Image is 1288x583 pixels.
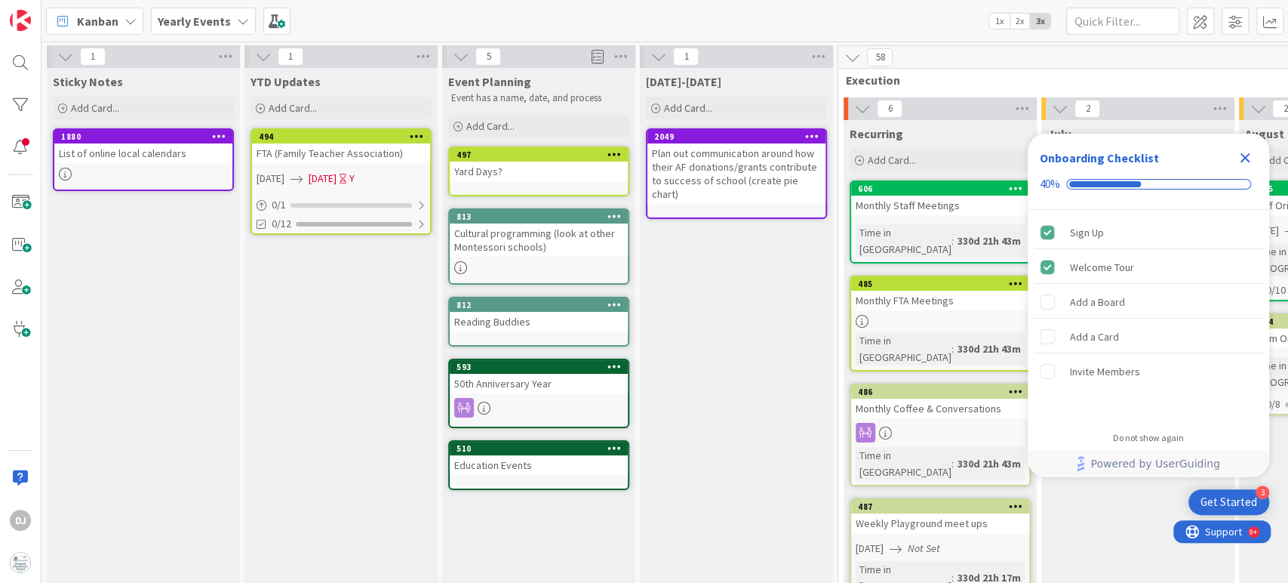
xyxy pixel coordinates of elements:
div: 813 [450,210,628,224]
a: 1880List of online local calendars [53,128,234,191]
div: 330d 21h 43m [954,341,1025,357]
div: 812 [456,300,628,310]
div: 3 [1256,486,1269,499]
div: 593 [450,360,628,374]
span: [DATE] [309,171,337,187]
span: 1x [989,14,1010,29]
span: 2 [1074,100,1100,118]
span: [DATE] [856,541,884,557]
span: 6 [877,100,902,118]
span: Support [32,2,69,20]
div: 486Monthly Coffee & Conversations [851,385,1029,418]
span: [DATE] [257,171,284,187]
a: 2049Plan out communication around how their AF donations/grants contribute to success of school (... [646,128,827,219]
span: Add Card... [868,153,916,167]
div: Get Started [1200,495,1257,510]
span: Recurring [850,126,903,141]
a: 497Yard Days? [448,147,629,196]
div: 494FTA (Family Teacher Association) [252,130,430,163]
div: Open Get Started checklist, remaining modules: 3 [1188,489,1269,515]
div: 486 [851,385,1029,399]
div: 2049 [654,131,825,142]
div: 487 [858,501,1029,512]
a: Powered by UserGuiding [1035,450,1262,477]
span: 0/12 [272,216,291,232]
a: 813Cultural programming (look at other Montessori schools) [448,208,629,285]
div: 494 [259,131,430,142]
b: Yearly Events [158,14,231,29]
div: 606 [858,184,1029,194]
div: 606 [851,182,1029,196]
a: 59350th Anniversary Year [448,359,629,428]
div: 1880 [61,131,232,142]
div: 813Cultural programming (look at other Montessori schools) [450,210,628,257]
div: 40% [1040,177,1060,191]
div: Weekly Playground meet ups [851,514,1029,533]
span: Kanban [77,12,118,30]
span: 58 [867,48,893,66]
div: 485Monthly FTA Meetings [851,277,1029,310]
div: Sign Up is complete. [1034,216,1263,249]
input: Quick Filter... [1066,8,1179,35]
span: : [951,233,954,249]
a: 485Monthly FTA MeetingsTime in [GEOGRAPHIC_DATA]:330d 21h 43m [850,276,1031,372]
div: Onboarding Checklist [1040,149,1159,167]
span: 1 [278,48,303,66]
div: Add a Card [1070,328,1119,346]
div: Monthly Coffee & Conversations [851,399,1029,418]
span: : [951,341,954,357]
a: 510Education Events [448,440,629,490]
span: August [1245,126,1284,141]
div: 510Education Events [450,442,628,475]
span: Add Card... [269,101,317,115]
div: Reading Buddies [450,312,628,332]
div: 0/1 [252,196,430,214]
div: Footer [1028,450,1269,477]
a: 494FTA (Family Teacher Association)[DATE][DATE]Y0/10/12 [251,128,432,235]
div: Welcome Tour [1070,258,1134,276]
span: 2x [1010,14,1030,29]
div: List of online local calendars [54,143,232,163]
div: FTA (Family Teacher Association) [252,143,430,163]
i: Not Set [908,541,940,555]
div: 50th Anniversary Year [450,374,628,393]
div: 330d 21h 43m [954,233,1025,249]
span: YTD Updates [251,74,321,89]
div: Cultural programming (look at other Montessori schools) [450,224,628,257]
div: 494 [252,130,430,143]
a: 606Monthly Staff MeetingsTime in [GEOGRAPHIC_DATA]:330d 21h 43m [850,180,1031,264]
div: 812 [450,298,628,312]
span: 5 [475,48,501,66]
span: 0 / 1 [272,197,286,213]
div: 2049Plan out communication around how their AF donations/grants contribute to success of school (... [647,130,825,204]
div: 59350th Anniversary Year [450,360,628,393]
span: Add Card... [466,119,515,133]
div: Yard Days? [450,162,628,181]
div: 1880 [54,130,232,143]
div: Add a Board is incomplete. [1034,285,1263,319]
div: Welcome Tour is complete. [1034,251,1263,284]
div: 2049 [647,130,825,143]
div: 9+ [76,6,84,18]
div: Add a Card is incomplete. [1034,320,1263,353]
a: 812Reading Buddies [448,297,629,347]
div: Checklist Container [1028,134,1269,477]
span: 0/8 [1266,396,1280,412]
span: : [951,455,954,472]
span: 2025-2026 [646,74,721,89]
div: Invite Members is incomplete. [1034,355,1263,388]
div: 497 [450,148,628,162]
div: Checklist progress: 40% [1040,177,1257,191]
div: Add a Board [1070,293,1125,311]
span: Add Card... [71,101,119,115]
div: Y [349,171,355,187]
div: 485 [851,277,1029,291]
div: 487Weekly Playground meet ups [851,500,1029,533]
div: Checklist items [1028,210,1269,422]
div: Education Events [450,455,628,475]
div: 330d 21h 43m [954,455,1025,472]
div: 497 [456,150,628,160]
div: Monthly FTA Meetings [851,291,1029,310]
img: Visit kanbanzone.com [10,10,31,31]
span: 0/10 [1266,282,1286,298]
